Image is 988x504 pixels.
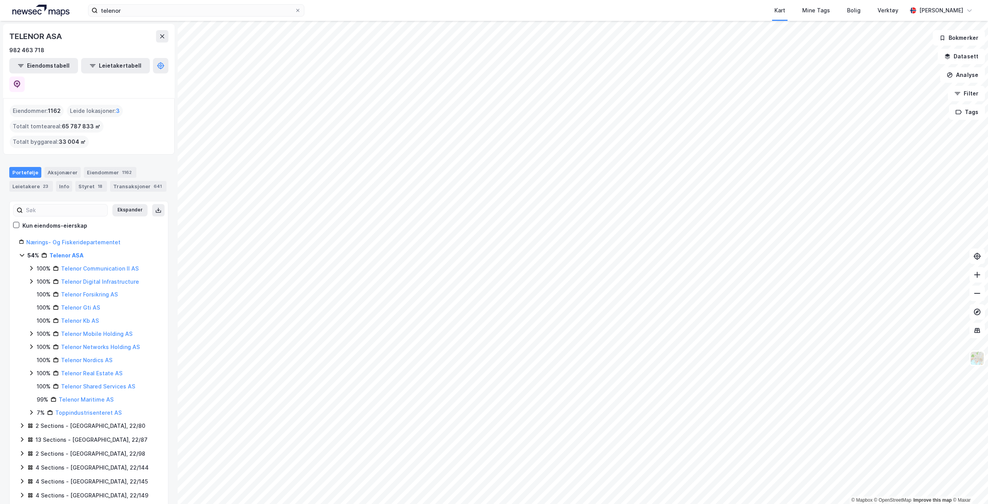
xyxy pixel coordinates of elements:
[37,408,45,417] div: 7%
[44,167,81,178] div: Aksjonærer
[37,356,51,365] div: 100%
[948,86,985,101] button: Filter
[75,181,107,192] div: Styret
[37,303,51,312] div: 100%
[49,252,83,259] a: Telenor ASA
[110,181,166,192] div: Transaksjoner
[9,181,53,192] div: Leietakere
[98,5,295,16] input: Søk på adresse, matrikkel, gårdeiere, leietakere eller personer
[36,435,148,444] div: 13 Sections - [GEOGRAPHIC_DATA], 22/87
[59,396,114,403] a: Telenor Maritime AS
[81,58,150,73] button: Leietakertabell
[847,6,861,15] div: Bolig
[61,330,132,337] a: Telenor Mobile Holding AS
[933,30,985,46] button: Bokmerker
[37,264,51,273] div: 100%
[12,5,70,16] img: logo.a4113a55bc3d86da70a041830d287a7e.svg
[949,467,988,504] iframe: Chat Widget
[9,30,63,43] div: TELENOR ASA
[36,491,148,500] div: 4 Sections - [GEOGRAPHIC_DATA], 22/149
[55,409,122,416] a: Toppindustrisenteret AS
[23,204,107,216] input: Søk
[774,6,785,15] div: Kart
[59,137,86,146] span: 33 004 ㎡
[37,369,51,378] div: 100%
[10,105,64,117] div: Eiendommer :
[61,370,122,376] a: Telenor Real Estate AS
[116,106,120,116] span: 3
[938,49,985,64] button: Datasett
[152,182,163,190] div: 641
[121,169,133,176] div: 1162
[878,6,898,15] div: Verktøy
[9,46,44,55] div: 982 463 718
[949,104,985,120] button: Tags
[36,477,148,486] div: 4 Sections - [GEOGRAPHIC_DATA], 22/145
[67,105,123,117] div: Leide lokasjoner :
[10,120,104,133] div: Totalt tomteareal :
[56,181,72,192] div: Info
[10,136,89,148] div: Totalt byggareal :
[41,182,50,190] div: 23
[37,290,51,299] div: 100%
[874,497,912,503] a: OpenStreetMap
[37,382,51,391] div: 100%
[61,291,118,298] a: Telenor Forsikring AS
[9,58,78,73] button: Eiendomstabell
[62,122,100,131] span: 65 787 833 ㎡
[37,316,51,325] div: 100%
[36,463,149,472] div: 4 Sections - [GEOGRAPHIC_DATA], 22/144
[36,449,145,458] div: 2 Sections - [GEOGRAPHIC_DATA], 22/98
[9,167,41,178] div: Portefølje
[26,239,121,245] a: Nærings- Og Fiskeridepartementet
[37,329,51,339] div: 100%
[22,221,87,230] div: Kun eiendoms-eierskap
[112,204,148,216] button: Ekspander
[48,106,61,116] span: 1162
[61,278,139,285] a: Telenor Digital Infrastructure
[61,317,99,324] a: Telenor Kb AS
[37,277,51,286] div: 100%
[802,6,830,15] div: Mine Tags
[913,497,952,503] a: Improve this map
[27,251,39,260] div: 54%
[37,342,51,352] div: 100%
[36,421,145,431] div: 2 Sections - [GEOGRAPHIC_DATA], 22/80
[37,395,48,404] div: 99%
[61,344,140,350] a: Telenor Networks Holding AS
[851,497,873,503] a: Mapbox
[61,265,139,272] a: Telenor Communication II AS
[61,383,135,390] a: Telenor Shared Services AS
[84,167,136,178] div: Eiendommer
[96,182,104,190] div: 18
[940,67,985,83] button: Analyse
[970,351,985,366] img: Z
[61,304,100,311] a: Telenor Gti AS
[61,357,112,363] a: Telenor Nordics AS
[949,467,988,504] div: Kontrollprogram for chat
[919,6,963,15] div: [PERSON_NAME]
